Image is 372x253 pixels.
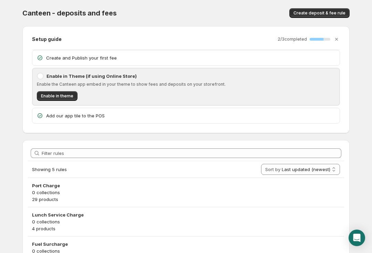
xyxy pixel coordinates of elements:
[349,230,365,246] div: Open Intercom Messenger
[37,82,335,87] p: Enable the Canteen app embed in your theme to show fees and deposits on your storefront.
[32,211,340,218] h3: Lunch Service Charge
[41,93,73,99] span: Enable in theme
[32,196,340,203] p: 29 products
[46,112,335,119] p: Add our app tile to the POS
[37,91,77,101] button: Enable in theme
[32,36,62,43] h2: Setup guide
[32,241,340,247] h3: Fuel Surcharge
[46,73,335,80] p: Enable in Theme (if using Online Store)
[293,10,345,16] span: Create deposit & fee rule
[32,225,340,232] p: 4 products
[278,36,307,42] p: 2 / 3 completed
[32,182,340,189] h3: Port Charge
[32,218,340,225] p: 0 collections
[32,189,340,196] p: 0 collections
[46,54,335,61] p: Create and Publish your first fee
[289,8,350,18] button: Create deposit & fee rule
[22,9,117,17] span: Canteen - deposits and fees
[32,167,67,172] span: Showing 5 rules
[332,34,341,44] button: Dismiss setup guide
[42,148,341,158] input: Filter rules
